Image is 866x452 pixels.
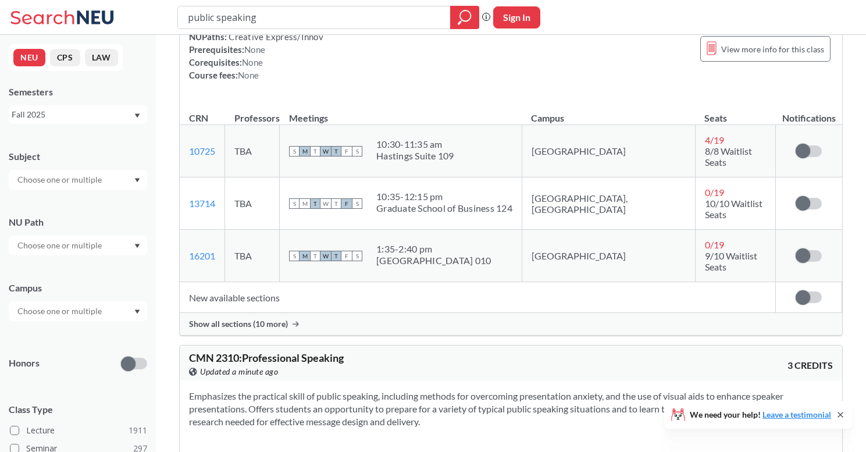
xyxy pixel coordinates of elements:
span: S [289,146,300,156]
td: [GEOGRAPHIC_DATA] [522,230,695,282]
div: Dropdown arrow [9,170,147,190]
input: Choose one or multiple [12,173,109,187]
label: Lecture [10,423,147,438]
span: Creative Express/Innov [227,31,323,42]
span: T [331,146,341,156]
span: S [352,198,362,209]
span: 10/10 Waitlist Seats [705,198,762,220]
th: Notifications [776,100,842,125]
span: 0 / 19 [705,239,724,250]
a: 16201 [189,250,215,261]
span: None [238,70,259,80]
span: T [310,198,320,209]
div: Dropdown arrow [9,236,147,255]
div: Subject [9,150,147,163]
span: F [341,251,352,261]
section: Emphasizes the practical skill of public speaking, including methods for overcoming presentation ... [189,390,833,428]
td: TBA [225,125,280,177]
span: S [289,251,300,261]
button: Sign In [493,6,540,29]
div: 10:30 - 11:35 am [376,138,454,150]
a: 13714 [189,198,215,209]
span: W [320,251,331,261]
span: M [300,251,310,261]
div: Graduate School of Business 124 [376,202,512,214]
div: [GEOGRAPHIC_DATA] 010 [376,255,491,266]
span: View more info for this class [721,42,824,56]
span: T [331,198,341,209]
th: Campus [522,100,695,125]
div: magnifying glass [450,6,479,29]
a: Leave a testimonial [762,410,831,419]
div: Dropdown arrow [9,301,147,321]
div: Show all sections (10 more) [180,313,842,335]
td: [GEOGRAPHIC_DATA], [GEOGRAPHIC_DATA] [522,177,695,230]
th: Meetings [280,100,522,125]
span: 4 / 19 [705,134,724,145]
span: 9/10 Waitlist Seats [705,250,757,272]
th: Professors [225,100,280,125]
div: NU Path [9,216,147,229]
td: TBA [225,230,280,282]
svg: magnifying glass [458,9,472,26]
span: 8/8 Waitlist Seats [705,145,752,168]
input: Choose one or multiple [12,239,109,252]
span: T [331,251,341,261]
div: Hastings Suite 109 [376,150,454,162]
svg: Dropdown arrow [134,244,140,248]
svg: Dropdown arrow [134,178,140,183]
div: Fall 2025Dropdown arrow [9,105,147,124]
span: S [352,251,362,261]
button: LAW [85,49,118,66]
p: Honors [9,357,40,370]
td: [GEOGRAPHIC_DATA] [522,125,695,177]
span: We need your help! [690,411,831,419]
input: Choose one or multiple [12,304,109,318]
div: CRN [189,112,208,124]
span: None [244,44,265,55]
span: T [310,251,320,261]
span: S [289,198,300,209]
div: Campus [9,282,147,294]
span: Class Type [9,403,147,416]
span: W [320,198,331,209]
div: NUPaths: Prerequisites: Corequisites: Course fees: [189,30,323,81]
span: 3 CREDITS [787,359,833,372]
svg: Dropdown arrow [134,309,140,314]
span: F [341,198,352,209]
span: 1911 [129,424,147,437]
svg: Dropdown arrow [134,113,140,118]
div: Semesters [9,86,147,98]
span: M [300,198,310,209]
div: 1:35 - 2:40 pm [376,243,491,255]
button: NEU [13,49,45,66]
span: Show all sections (10 more) [189,319,288,329]
span: F [341,146,352,156]
span: W [320,146,331,156]
td: TBA [225,177,280,230]
a: 10725 [189,145,215,156]
span: 0 / 19 [705,187,724,198]
button: CPS [50,49,80,66]
span: S [352,146,362,156]
div: 10:35 - 12:15 pm [376,191,512,202]
span: Updated a minute ago [200,365,278,378]
div: Fall 2025 [12,108,133,121]
th: Seats [695,100,775,125]
span: T [310,146,320,156]
input: Class, professor, course number, "phrase" [187,8,442,27]
td: New available sections [180,282,776,313]
span: None [242,57,263,67]
span: M [300,146,310,156]
span: CMN 2310 : Professional Speaking [189,351,344,364]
